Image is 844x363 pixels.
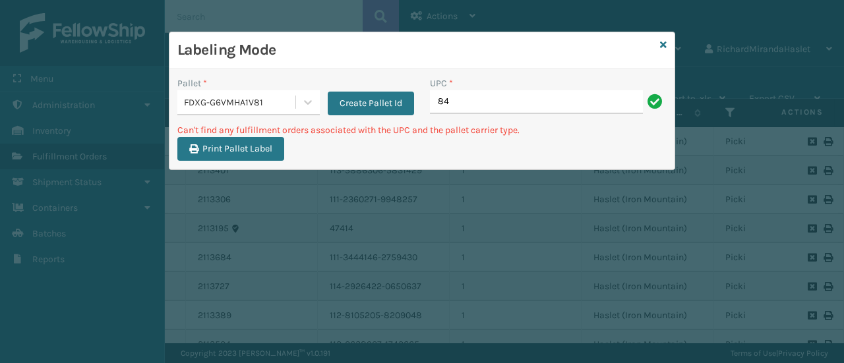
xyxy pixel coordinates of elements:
[177,123,667,137] p: Can't find any fulfillment orders associated with the UPC and the pallet carrier type.
[177,40,655,60] h3: Labeling Mode
[430,76,453,90] label: UPC
[328,92,414,115] button: Create Pallet Id
[177,76,207,90] label: Pallet
[177,137,284,161] button: Print Pallet Label
[184,96,297,109] div: FDXG-G6VMHA1V81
